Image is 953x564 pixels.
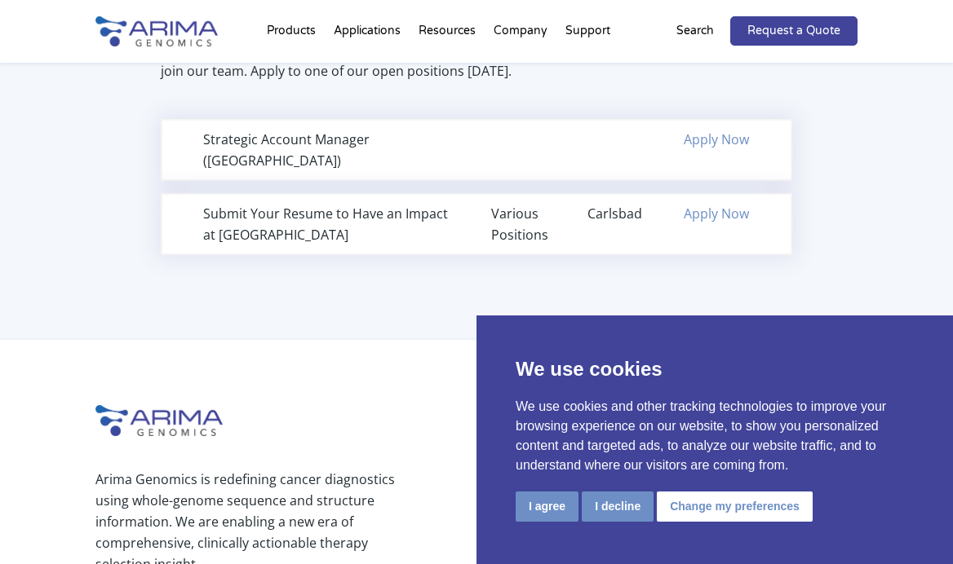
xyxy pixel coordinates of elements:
button: I decline [582,491,654,522]
a: Apply Now [684,130,749,148]
img: Arima-Genomics-logo [95,405,223,436]
div: Submit Your Resume to Have an Impact at [GEOGRAPHIC_DATA] [203,203,462,245]
img: Arima-Genomics-logo [95,16,218,46]
button: I agree [516,491,578,522]
p: We use cookies [516,355,914,384]
div: Strategic Account Manager ([GEOGRAPHIC_DATA]) [203,129,462,171]
div: Carlsbad [587,203,654,224]
a: Apply Now [684,205,749,223]
p: Search [676,20,714,42]
p: We use cookies and other tracking technologies to improve your browsing experience on our website... [516,397,914,475]
button: Change my preferences [657,491,813,522]
div: Various Positions [491,203,557,245]
a: Request a Quote [730,16,858,46]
